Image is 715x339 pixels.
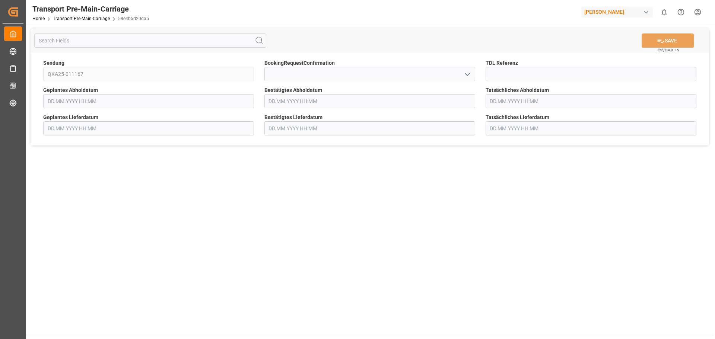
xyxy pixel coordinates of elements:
[642,33,694,48] button: SAVE
[486,86,549,94] span: Tatsächliches Abholdatum
[43,86,98,94] span: Geplantes Abholdatum
[658,47,679,53] span: Ctrl/CMD + S
[486,59,518,67] span: TDL Referenz
[32,3,149,15] div: Transport Pre-Main-Carriage
[32,16,45,21] a: Home
[264,121,475,135] input: DD.MM.YYYY HH:MM
[486,121,696,135] input: DD.MM.YYYY HH:MM
[581,7,653,17] div: [PERSON_NAME]
[461,68,472,80] button: open menu
[34,33,266,48] input: Search Fields
[264,59,335,67] span: BookingRequestConfirmation
[264,113,322,121] span: Bestätigtes Lieferdatum
[486,113,549,121] span: Tatsächliches Lieferdatum
[43,121,254,135] input: DD.MM.YYYY HH:MM
[43,59,64,67] span: Sendung
[43,94,254,108] input: DD.MM.YYYY HH:MM
[656,4,673,20] button: show 0 new notifications
[53,16,110,21] a: Transport Pre-Main-Carriage
[43,113,98,121] span: Geplantes Lieferdatum
[486,94,696,108] input: DD.MM.YYYY HH:MM
[581,5,656,19] button: [PERSON_NAME]
[264,86,322,94] span: Bestätigtes Abholdatum
[673,4,689,20] button: Help Center
[264,94,475,108] input: DD.MM.YYYY HH:MM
